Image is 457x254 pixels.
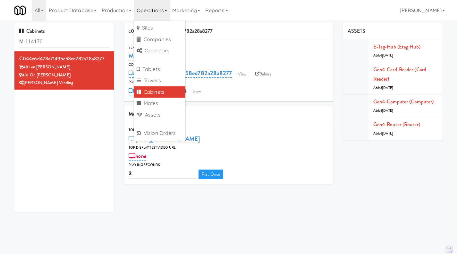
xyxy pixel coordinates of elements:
[373,53,393,58] span: Added
[129,152,146,161] a: none
[373,121,420,128] a: Gen4-router (Router)
[134,22,185,34] a: Sites
[129,69,232,78] a: c044c6d478e71495c58ed782a28a8277
[373,85,393,90] span: Added
[134,109,185,121] a: Assets
[129,44,328,51] div: Serial Number
[129,162,328,168] div: Play in X seconds
[134,75,185,86] a: Towers
[124,23,333,39] div: c044c6d478e71495c58ed782a28a8277
[19,63,109,71] div: 481 on [PERSON_NAME]
[373,43,420,50] a: E-tag-hub (Etag Hub)
[129,79,328,85] div: POS
[252,69,275,79] a: Balena
[19,27,45,35] span: Cabinets
[373,131,393,136] span: Added
[134,127,185,139] a: Vision Orders
[129,51,153,60] a: M-114170
[129,134,200,143] a: [URL][DOMAIN_NAME]
[382,53,393,58] span: [DATE]
[199,170,223,179] a: Play Once
[382,131,393,136] span: [DATE]
[373,108,393,113] span: Added
[19,54,109,64] div: c044c6d478e71495c58ed782a28a8277
[129,86,187,95] a: 0000573243974754
[19,36,109,48] input: Search cabinets
[134,86,185,98] a: Cabinets
[382,108,393,113] span: [DATE]
[129,127,328,133] div: Top Display Looping Video Url
[19,72,71,78] a: 481 on [PERSON_NAME]
[373,98,434,105] a: Gen4-computer (Computer)
[134,45,185,57] a: Operators
[373,66,426,83] a: Gen4-card-reader (Card Reader)
[134,64,185,75] a: Tablets
[14,5,26,16] img: Micromart
[129,62,328,68] div: Computer
[134,98,185,109] a: Mates
[129,110,150,118] span: Marketing
[348,27,366,35] span: ASSETS
[235,69,250,79] a: View
[19,80,73,86] a: [PERSON_NAME] Vending
[382,85,393,90] span: [DATE]
[14,51,114,90] li: c044c6d478e71495c58ed782a28a8277481 on [PERSON_NAME] 481 on [PERSON_NAME][PERSON_NAME] Vending
[134,34,185,45] a: Companies
[189,87,204,96] a: View
[129,145,328,151] div: Top Display Test Video Url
